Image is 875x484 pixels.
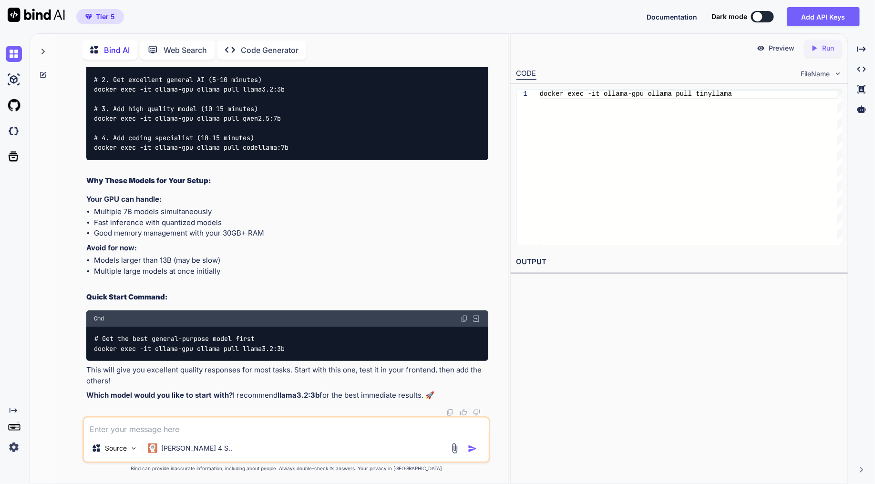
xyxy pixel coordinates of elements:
img: Claude 4 Sonnet [148,443,157,453]
p: Source [105,443,127,453]
li: Good memory management with your 30GB+ RAM [94,228,488,239]
p: Bind can provide inaccurate information, including about people. Always double-check its answers.... [82,465,490,472]
li: Multiple 7B models simultaneously [94,206,488,217]
p: Run [823,43,834,53]
strong: llama3.2:3b [278,391,319,400]
span: docker exec -it ollama-gpu ollama pull tinyllama [540,90,732,98]
img: darkCloudIdeIcon [6,123,22,139]
li: Fast inference with quantized models [94,217,488,228]
img: copy [461,315,468,322]
img: attachment [449,443,460,454]
p: [PERSON_NAME] 4 S.. [161,443,232,453]
button: Add API Keys [787,7,860,26]
p: Preview [769,43,795,53]
img: Open in Browser [472,314,481,323]
img: dislike [473,409,481,416]
p: Bind AI [104,44,130,56]
p: I recommend for the best immediate results. 🚀 [86,390,488,401]
span: Tier 5 [96,12,115,21]
img: Pick Models [130,444,138,453]
strong: Quick Start Command: [86,292,168,301]
button: premiumTier 5 [76,9,124,24]
span: FileName [801,69,830,79]
code: # Get the best general-purpose model first docker exec -it ollama-gpu ollama pull llama3.2:3b [94,334,285,353]
img: Bind AI [8,8,65,22]
span: Documentation [647,13,697,21]
span: Cmd [94,315,104,322]
img: settings [6,439,22,455]
img: githubLight [6,97,22,113]
img: ai-studio [6,72,22,88]
strong: Which model would you like to start with? [86,391,233,400]
img: preview [757,44,765,52]
span: Dark mode [711,12,747,21]
li: Multiple large models at once initially [94,266,488,277]
img: premium [85,14,92,20]
strong: Why These Models for Your Setup: [86,176,211,185]
strong: Your GPU can handle: [86,195,162,204]
img: like [460,409,467,416]
p: Code Generator [241,44,299,56]
li: Models larger than 13B (may be slow) [94,255,488,266]
p: Web Search [164,44,207,56]
img: chevron down [834,70,842,78]
button: Documentation [647,12,697,22]
p: This will give you excellent quality responses for most tasks. Start with this one, test it in yo... [86,365,488,386]
img: chat [6,46,22,62]
div: 1 [516,90,527,99]
div: CODE [516,68,536,80]
img: copy [446,409,454,416]
strong: Avoid for now: [86,243,137,252]
img: icon [468,444,477,453]
h2: OUTPUT [511,251,848,273]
